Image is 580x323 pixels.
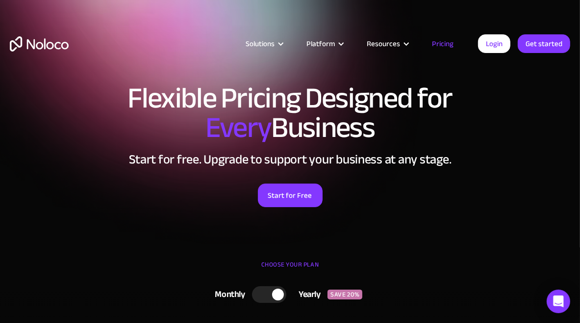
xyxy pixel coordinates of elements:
[10,152,570,167] h2: Start for free. Upgrade to support your business at any stage.
[367,37,400,50] div: Resources
[246,37,275,50] div: Solutions
[294,37,354,50] div: Platform
[354,37,420,50] div: Resources
[203,287,252,302] div: Monthly
[286,287,328,302] div: Yearly
[306,37,335,50] div: Platform
[10,83,570,142] h1: Flexible Pricing Designed for Business
[518,34,570,53] a: Get started
[205,100,272,155] span: Every
[547,290,570,313] div: Open Intercom Messenger
[328,290,362,299] div: SAVE 20%
[420,37,466,50] a: Pricing
[478,34,510,53] a: Login
[233,37,294,50] div: Solutions
[10,36,69,52] a: home
[10,257,570,282] div: CHOOSE YOUR PLAN
[258,184,323,207] a: Start for Free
